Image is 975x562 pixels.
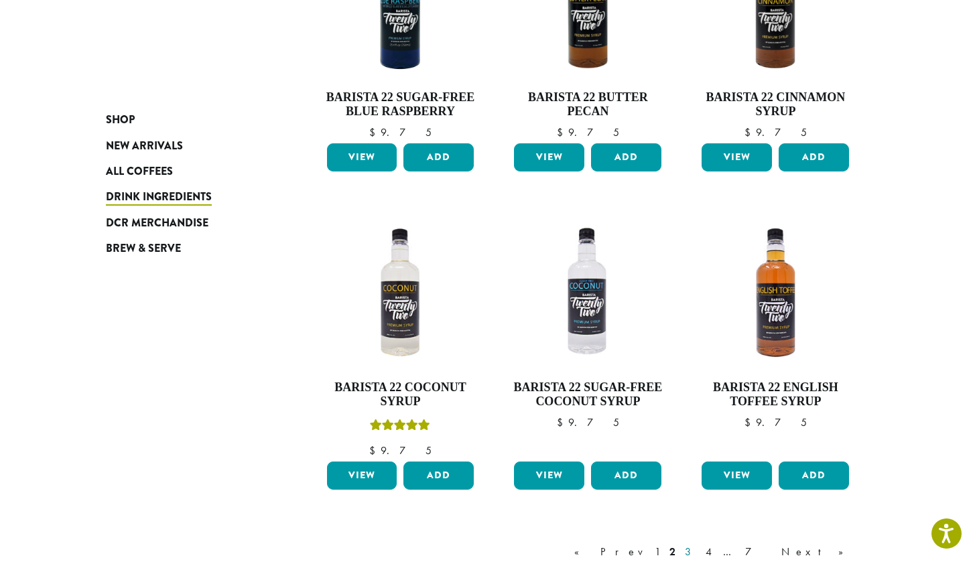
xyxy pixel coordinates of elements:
[106,189,212,206] span: Drink Ingredients
[106,163,173,180] span: All Coffees
[403,462,474,490] button: Add
[514,143,584,171] a: View
[106,159,267,184] a: All Coffees
[511,380,665,409] h4: Barista 22 Sugar-Free Coconut Syrup
[702,462,772,490] a: View
[698,216,852,370] img: ENGLISH-TOFFEE-300x300.png
[698,216,852,456] a: Barista 22 English Toffee Syrup $9.75
[327,462,397,490] a: View
[324,380,478,409] h4: Barista 22 Coconut Syrup
[511,216,665,456] a: Barista 22 Sugar-Free Coconut Syrup $9.75
[369,443,432,458] bdi: 9.75
[106,210,267,236] a: DCR Merchandise
[324,216,478,456] a: Barista 22 Coconut SyrupRated 5.00 out of 5 $9.75
[667,544,678,560] a: 2
[779,143,849,171] button: Add
[106,133,267,158] a: New Arrivals
[703,544,716,560] a: 4
[557,415,619,429] bdi: 9.75
[744,415,756,429] span: $
[742,544,775,560] a: 7
[572,544,648,560] a: « Prev
[324,90,478,119] h4: Barista 22 Sugar-Free Blue Raspberry
[720,544,738,560] a: …
[682,544,699,560] a: 3
[779,462,849,490] button: Add
[557,415,568,429] span: $
[702,143,772,171] a: View
[744,125,756,139] span: $
[323,216,477,370] img: COCONUT-300x300.png
[514,462,584,490] a: View
[369,443,381,458] span: $
[106,184,267,210] a: Drink Ingredients
[744,415,807,429] bdi: 9.75
[106,240,181,257] span: Brew & Serve
[744,125,807,139] bdi: 9.75
[369,125,381,139] span: $
[698,90,852,119] h4: Barista 22 Cinnamon Syrup
[403,143,474,171] button: Add
[779,544,856,560] a: Next »
[106,112,135,129] span: Shop
[591,462,661,490] button: Add
[327,143,397,171] a: View
[511,216,665,370] img: SF-COCONUT-300x300.png
[106,215,208,232] span: DCR Merchandise
[557,125,568,139] span: $
[369,125,432,139] bdi: 9.75
[652,544,663,560] a: 1
[106,107,267,133] a: Shop
[557,125,619,139] bdi: 9.75
[511,90,665,119] h4: Barista 22 Butter Pecan
[106,236,267,261] a: Brew & Serve
[370,417,430,437] div: Rated 5.00 out of 5
[698,380,852,409] h4: Barista 22 English Toffee Syrup
[106,138,183,155] span: New Arrivals
[591,143,661,171] button: Add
